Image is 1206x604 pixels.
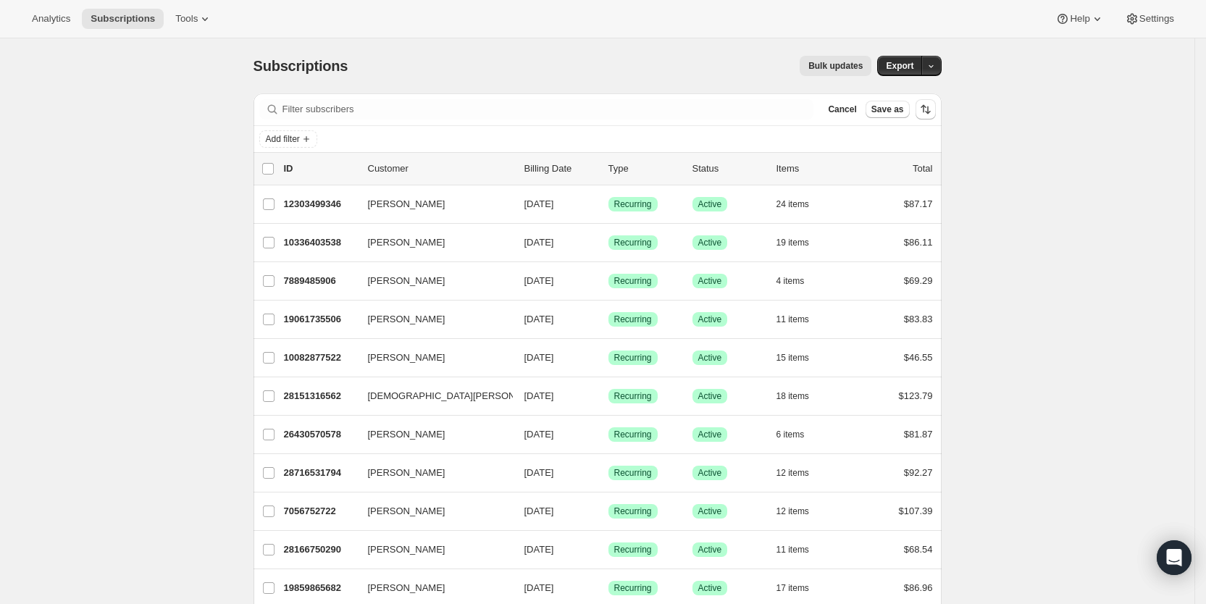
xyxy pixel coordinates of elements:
[698,429,722,440] span: Active
[524,237,554,248] span: [DATE]
[32,13,70,25] span: Analytics
[776,429,805,440] span: 6 items
[904,314,933,324] span: $83.83
[368,427,445,442] span: [PERSON_NAME]
[284,271,933,291] div: 7889485906[PERSON_NAME][DATE]SuccessRecurringSuccessActive4 items$69.29
[776,162,849,176] div: Items
[877,56,922,76] button: Export
[776,467,809,479] span: 12 items
[82,9,164,29] button: Subscriptions
[359,193,504,216] button: [PERSON_NAME]
[808,60,863,72] span: Bulk updates
[284,274,356,288] p: 7889485906
[284,501,933,521] div: 7056752722[PERSON_NAME][DATE]SuccessRecurringSuccessActive12 items$107.39
[614,429,652,440] span: Recurring
[614,390,652,402] span: Recurring
[284,389,356,403] p: 28151316562
[698,237,722,248] span: Active
[368,274,445,288] span: [PERSON_NAME]
[614,582,652,594] span: Recurring
[776,540,825,560] button: 11 items
[1157,540,1192,575] div: Open Intercom Messenger
[904,544,933,555] span: $68.54
[524,162,597,176] p: Billing Date
[524,198,554,209] span: [DATE]
[614,237,652,248] span: Recurring
[368,389,550,403] span: [DEMOGRAPHIC_DATA][PERSON_NAME]
[1139,13,1174,25] span: Settings
[284,309,933,330] div: 19061735506[PERSON_NAME][DATE]SuccessRecurringSuccessActive11 items$83.83
[359,269,504,293] button: [PERSON_NAME]
[284,232,933,253] div: 10336403538[PERSON_NAME][DATE]SuccessRecurringSuccessActive19 items$86.11
[698,198,722,210] span: Active
[776,424,821,445] button: 6 items
[904,275,933,286] span: $69.29
[359,538,504,561] button: [PERSON_NAME]
[776,198,809,210] span: 24 items
[866,101,910,118] button: Save as
[614,275,652,287] span: Recurring
[524,275,554,286] span: [DATE]
[524,390,554,401] span: [DATE]
[614,544,652,555] span: Recurring
[284,424,933,445] div: 26430570578[PERSON_NAME][DATE]SuccessRecurringSuccessActive6 items$81.87
[904,237,933,248] span: $86.11
[608,162,681,176] div: Type
[524,314,554,324] span: [DATE]
[776,506,809,517] span: 12 items
[776,237,809,248] span: 19 items
[904,467,933,478] span: $92.27
[359,231,504,254] button: [PERSON_NAME]
[359,346,504,369] button: [PERSON_NAME]
[368,351,445,365] span: [PERSON_NAME]
[284,504,356,519] p: 7056752722
[1116,9,1183,29] button: Settings
[614,352,652,364] span: Recurring
[359,500,504,523] button: [PERSON_NAME]
[284,351,356,365] p: 10082877522
[614,198,652,210] span: Recurring
[698,582,722,594] span: Active
[368,542,445,557] span: [PERSON_NAME]
[913,162,932,176] p: Total
[776,232,825,253] button: 19 items
[284,235,356,250] p: 10336403538
[692,162,765,176] p: Status
[904,198,933,209] span: $87.17
[284,194,933,214] div: 12303499346[PERSON_NAME][DATE]SuccessRecurringSuccessActive24 items$87.17
[776,390,809,402] span: 18 items
[886,60,913,72] span: Export
[776,271,821,291] button: 4 items
[776,463,825,483] button: 12 items
[698,314,722,325] span: Active
[368,581,445,595] span: [PERSON_NAME]
[167,9,221,29] button: Tools
[368,162,513,176] p: Customer
[904,429,933,440] span: $81.87
[698,544,722,555] span: Active
[614,467,652,479] span: Recurring
[254,58,348,74] span: Subscriptions
[359,461,504,485] button: [PERSON_NAME]
[698,352,722,364] span: Active
[284,540,933,560] div: 28166750290[PERSON_NAME][DATE]SuccessRecurringSuccessActive11 items$68.54
[359,576,504,600] button: [PERSON_NAME]
[698,390,722,402] span: Active
[91,13,155,25] span: Subscriptions
[776,386,825,406] button: 18 items
[899,390,933,401] span: $123.79
[282,99,814,119] input: Filter subscribers
[916,99,936,119] button: Sort the results
[776,348,825,368] button: 15 items
[524,429,554,440] span: [DATE]
[776,582,809,594] span: 17 items
[23,9,79,29] button: Analytics
[1070,13,1089,25] span: Help
[524,467,554,478] span: [DATE]
[904,352,933,363] span: $46.55
[698,467,722,479] span: Active
[284,463,933,483] div: 28716531794[PERSON_NAME][DATE]SuccessRecurringSuccessActive12 items$92.27
[284,578,933,598] div: 19859865682[PERSON_NAME][DATE]SuccessRecurringSuccessActive17 items$86.96
[284,312,356,327] p: 19061735506
[524,352,554,363] span: [DATE]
